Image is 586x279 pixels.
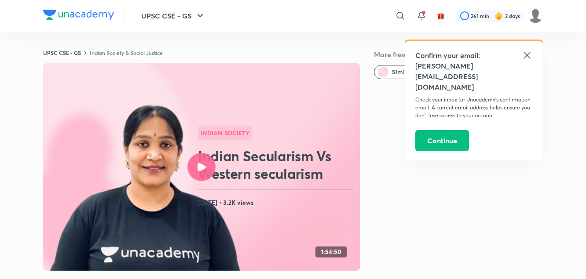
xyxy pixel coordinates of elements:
h4: [DATE] • 3.2K views [198,197,356,208]
h5: More free classes [374,49,543,60]
a: Indian Society & Social Justice [90,49,163,56]
img: LEKHA [528,8,543,23]
img: avatar [437,12,445,20]
button: avatar [434,9,448,23]
button: Similar classes [374,65,442,79]
img: streak [494,11,503,20]
a: Company Logo [43,10,114,22]
p: Check your inbox for Unacademy’s confirmation email. A current email address helps ensure you don... [415,96,532,120]
button: Continue [415,130,469,151]
h5: [PERSON_NAME][EMAIL_ADDRESS][DOMAIN_NAME] [415,61,532,92]
h2: Indian Secularism Vs Western secularism [198,147,356,182]
a: UPSC CSE - GS [43,49,81,56]
span: Similar classes [392,68,435,76]
button: UPSC CSE - GS [136,7,211,25]
img: Company Logo [43,10,114,20]
h5: Confirm your email: [415,50,532,61]
h4: 1:54:50 [321,248,341,256]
